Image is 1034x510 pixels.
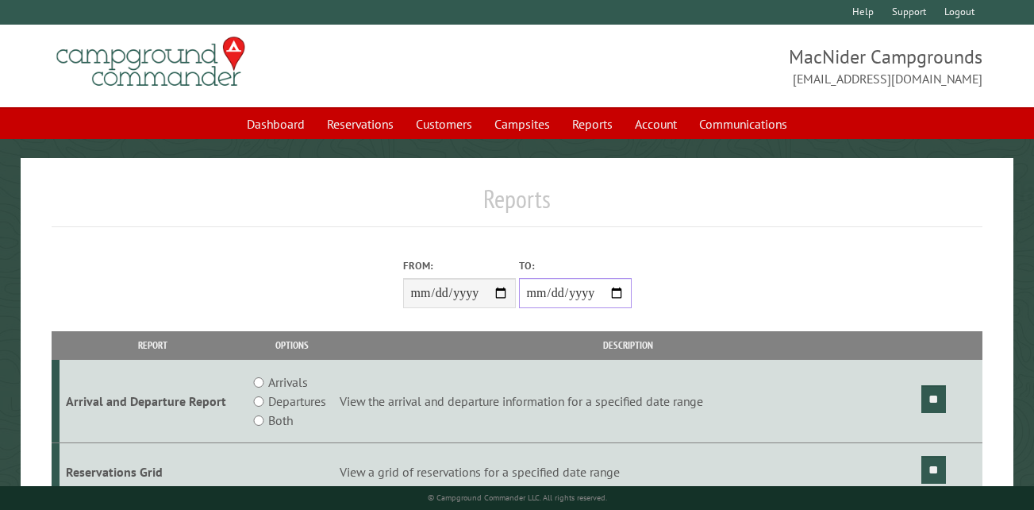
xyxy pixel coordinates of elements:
th: Options [247,331,337,359]
label: From: [403,258,516,273]
img: Campground Commander [52,31,250,93]
label: To: [519,258,632,273]
td: Reservations Grid [60,443,247,501]
a: Customers [406,109,482,139]
small: © Campground Commander LLC. All rights reserved. [428,493,607,503]
td: View a grid of reservations for a specified date range [337,443,919,501]
a: Reservations [317,109,403,139]
label: Both [268,411,293,430]
a: Dashboard [237,109,314,139]
label: Arrivals [268,373,308,392]
th: Report [60,331,247,359]
a: Communications [690,109,797,139]
label: Departures [268,392,326,411]
h1: Reports [52,184,982,227]
td: View the arrival and departure information for a specified date range [337,360,919,443]
span: MacNider Campgrounds [EMAIL_ADDRESS][DOMAIN_NAME] [517,44,982,88]
a: Campsites [485,109,559,139]
th: Description [337,331,919,359]
a: Reports [563,109,622,139]
a: Account [625,109,686,139]
td: Arrival and Departure Report [60,360,247,443]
